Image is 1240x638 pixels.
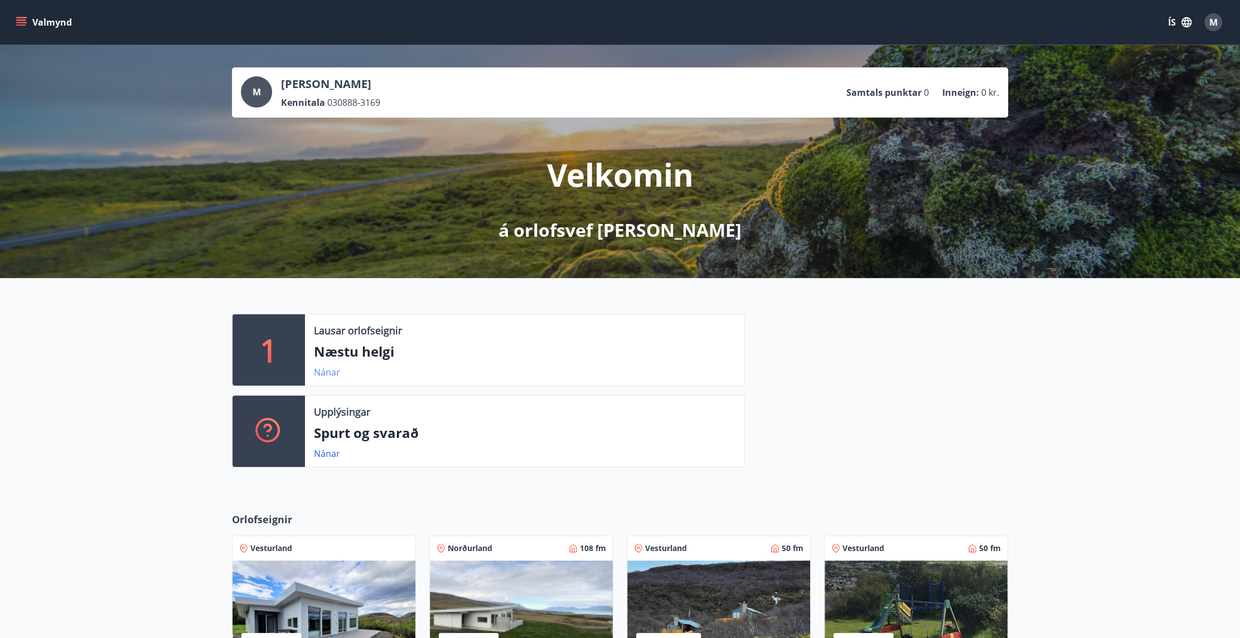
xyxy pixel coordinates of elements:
p: á orlofsvef [PERSON_NAME] [498,218,742,242]
span: Norðurland [448,543,492,554]
p: Næstu helgi [314,342,735,361]
span: Vesturland [842,543,884,554]
span: M [1209,16,1218,28]
span: 50 fm [979,543,1001,554]
button: ÍS [1162,12,1198,32]
span: 030888-3169 [327,96,380,109]
span: Orlofseignir [232,512,292,527]
span: M [253,86,261,98]
a: Nánar [314,447,340,460]
span: 108 fm [580,543,606,554]
p: Spurt og svarað [314,423,735,442]
p: Upplýsingar [314,405,370,419]
span: Vesturland [645,543,687,554]
p: 1 [260,329,278,371]
span: 0 kr. [981,86,999,99]
p: Samtals punktar [846,86,922,99]
span: 50 fm [782,543,803,554]
p: Velkomin [547,153,694,196]
button: menu [13,12,76,32]
span: 0 [924,86,929,99]
a: Nánar [314,366,340,378]
p: Inneign : [942,86,979,99]
button: M [1200,9,1227,36]
p: [PERSON_NAME] [281,76,380,92]
p: Lausar orlofseignir [314,323,402,338]
p: Kennitala [281,96,325,109]
span: Vesturland [250,543,292,554]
